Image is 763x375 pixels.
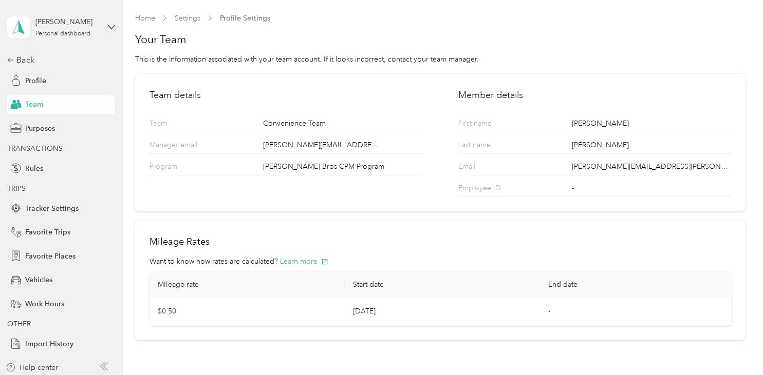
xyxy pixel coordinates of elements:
[25,274,52,285] span: Vehicles
[263,161,422,175] div: [PERSON_NAME] Bros CPM Program
[540,272,735,298] th: End date
[458,88,731,102] h2: Member details
[25,203,79,214] span: Tracker Settings
[345,298,540,326] td: [DATE]
[263,118,422,132] div: Convenience Team
[572,140,731,153] div: [PERSON_NAME]
[135,54,746,65] div: This is the information associated with your team account. If it looks incorrect, contact your te...
[150,88,422,102] h2: Team details
[35,31,90,37] div: Personal dashboard
[150,256,731,267] div: Want to know how rates are calculated?
[458,161,537,175] p: Email
[345,272,540,298] th: Start date
[540,298,735,326] td: -
[25,163,43,174] span: Rules
[25,339,73,349] span: Import History
[25,227,70,238] span: Favorite Trips
[35,16,100,27] div: [PERSON_NAME]
[220,13,270,24] span: Profile Settings
[175,14,200,23] a: Settings
[25,299,64,309] span: Work Hours
[263,140,382,150] span: [PERSON_NAME][EMAIL_ADDRESS][PERSON_NAME][PERSON_NAME][DOMAIN_NAME]
[458,183,537,196] p: Employee ID
[150,140,229,153] p: Manager email
[280,256,328,267] button: Learn more
[150,272,345,298] th: Mileage rate
[705,318,763,375] iframe: Everlance-gr Chat Button Frame
[25,99,43,110] span: Team
[7,54,110,66] div: Back
[7,320,31,328] span: OTHER
[150,118,229,132] p: Team
[7,144,63,153] span: TRANSACTIONS
[458,118,537,132] p: First name
[572,183,731,196] div: -
[6,362,58,373] button: Help center
[150,161,229,175] p: Program
[135,14,155,23] a: Home
[25,75,46,86] span: Profile
[7,184,26,193] span: TRIPS
[135,32,746,47] h1: Your Team
[572,161,731,175] div: [PERSON_NAME][EMAIL_ADDRESS][PERSON_NAME][PERSON_NAME][DOMAIN_NAME]
[25,251,76,262] span: Favorite Places
[572,118,731,132] div: [PERSON_NAME]
[458,140,537,153] p: Last name
[150,235,731,249] h2: Mileage Rates
[150,298,345,326] td: $0.50
[25,123,55,134] span: Purposes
